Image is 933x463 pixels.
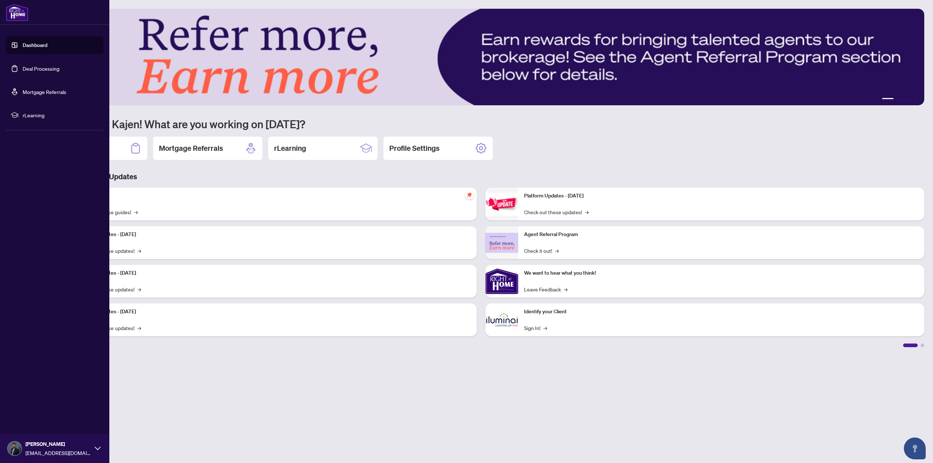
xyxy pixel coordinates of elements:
h2: Mortgage Referrals [159,143,223,153]
p: Platform Updates - [DATE] [77,308,471,316]
span: [EMAIL_ADDRESS][DOMAIN_NAME] [26,449,91,457]
a: Leave Feedback→ [524,285,567,293]
img: Identify your Client [485,303,518,336]
img: logo [6,4,28,21]
h1: Welcome back Kajen! What are you working on [DATE]? [38,117,924,131]
img: Profile Icon [8,442,22,455]
p: We want to hear what you think! [524,269,918,277]
img: Slide 1 [38,9,924,105]
a: Check out these updates!→ [524,208,589,216]
button: 6 [914,98,917,101]
span: [PERSON_NAME] [26,440,91,448]
button: 5 [908,98,911,101]
p: Platform Updates - [DATE] [77,231,471,239]
button: 1 [876,98,879,101]
h2: Profile Settings [389,143,440,153]
img: Platform Updates - June 23, 2025 [485,193,518,216]
a: Deal Processing [23,65,59,72]
img: Agent Referral Program [485,233,518,253]
span: → [543,324,547,332]
span: → [134,208,138,216]
p: Agent Referral Program [524,231,918,239]
span: → [564,285,567,293]
a: Mortgage Referrals [23,89,66,95]
h2: rLearning [274,143,306,153]
a: Dashboard [23,42,47,48]
span: pushpin [465,191,474,199]
span: → [585,208,589,216]
span: rLearning [23,111,98,119]
h3: Brokerage & Industry Updates [38,172,924,182]
span: → [137,324,141,332]
button: Open asap [904,438,926,459]
p: Platform Updates - [DATE] [524,192,918,200]
span: → [555,247,559,255]
p: Self-Help [77,192,471,200]
button: 4 [902,98,905,101]
img: We want to hear what you think! [485,265,518,298]
p: Platform Updates - [DATE] [77,269,471,277]
span: → [137,247,141,255]
button: 3 [897,98,899,101]
a: Check it out!→ [524,247,559,255]
p: Identify your Client [524,308,918,316]
span: → [137,285,141,293]
a: Sign In!→ [524,324,547,332]
button: 2 [882,98,894,101]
